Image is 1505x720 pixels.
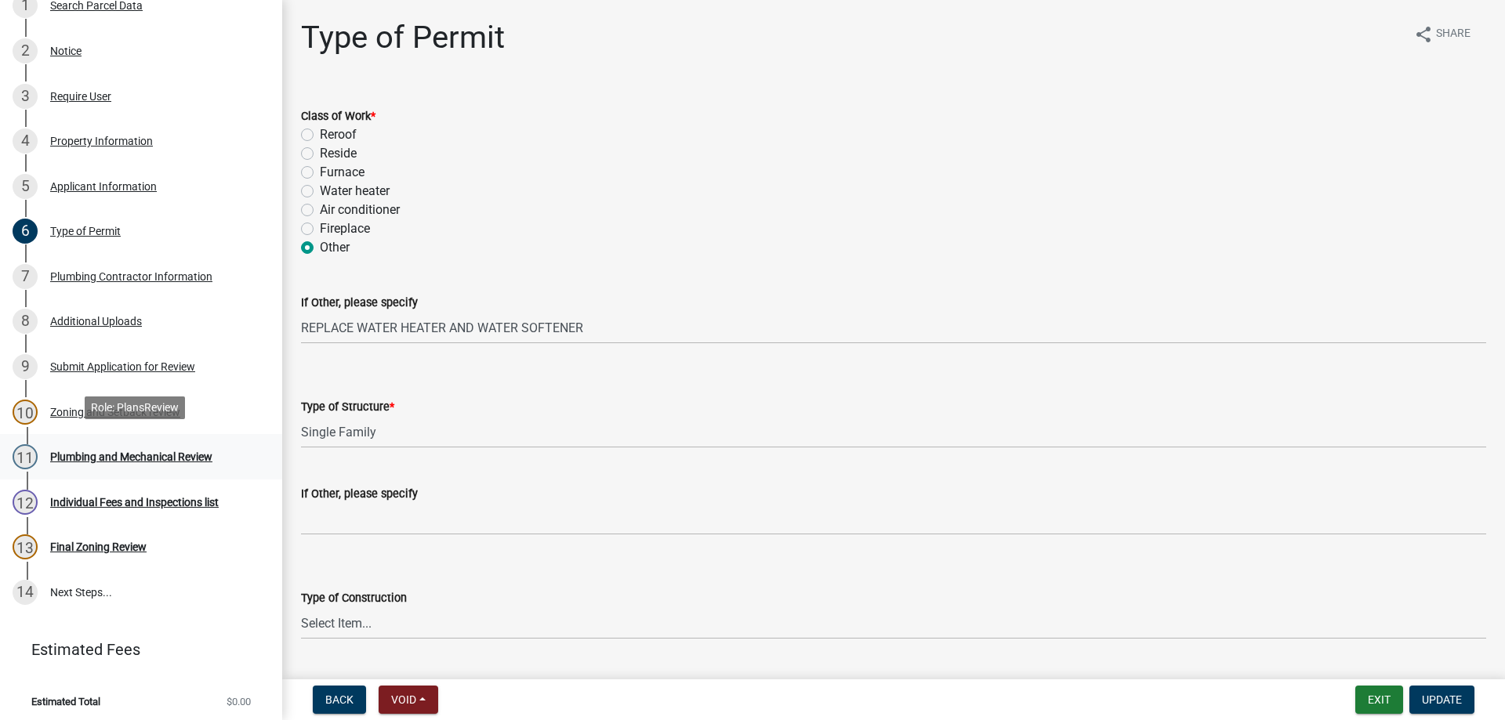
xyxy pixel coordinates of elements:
[13,219,38,244] div: 6
[1409,686,1474,714] button: Update
[313,686,366,714] button: Back
[13,84,38,109] div: 3
[50,136,153,147] div: Property Information
[13,174,38,199] div: 5
[301,111,375,122] label: Class of Work
[50,541,147,552] div: Final Zoning Review
[1355,686,1403,714] button: Exit
[301,593,407,604] label: Type of Construction
[13,38,38,63] div: 2
[13,444,38,469] div: 11
[320,144,357,163] label: Reside
[50,407,180,418] div: Zoning and Setback review
[301,298,418,309] label: If Other, please specify
[1414,25,1433,44] i: share
[50,316,142,327] div: Additional Uploads
[320,201,400,219] label: Air conditioner
[1402,19,1483,49] button: shareShare
[13,264,38,289] div: 7
[50,497,219,508] div: Individual Fees and Inspections list
[50,226,121,237] div: Type of Permit
[13,128,38,154] div: 4
[13,490,38,515] div: 12
[320,238,350,257] label: Other
[13,634,257,665] a: Estimated Fees
[13,309,38,334] div: 8
[50,361,195,372] div: Submit Application for Review
[1422,693,1462,706] span: Update
[320,125,357,144] label: Reroof
[50,45,82,56] div: Notice
[13,534,38,559] div: 13
[13,400,38,425] div: 10
[13,580,38,605] div: 14
[31,696,100,707] span: Estimated Total
[301,402,394,413] label: Type of Structure
[379,686,438,714] button: Void
[50,271,212,282] div: Plumbing Contractor Information
[1436,25,1471,44] span: Share
[85,396,185,419] div: Role: PlansReview
[50,181,157,192] div: Applicant Information
[391,693,416,706] span: Void
[50,91,111,102] div: Require User
[13,354,38,379] div: 9
[227,696,251,707] span: $0.00
[320,182,390,201] label: Water heater
[301,19,505,56] h1: Type of Permit
[301,489,418,500] label: If Other, please specify
[320,219,370,238] label: Fireplace
[50,451,212,462] div: Plumbing and Mechanical Review
[325,693,354,706] span: Back
[320,163,364,182] label: Furnace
